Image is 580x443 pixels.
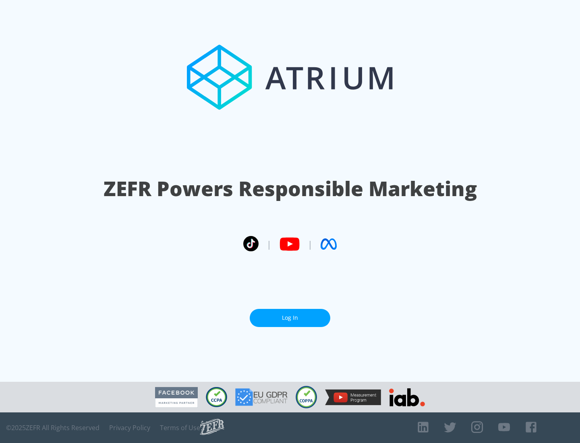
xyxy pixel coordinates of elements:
a: Log In [250,309,330,327]
a: Terms of Use [160,424,200,432]
img: YouTube Measurement Program [325,389,381,405]
span: | [267,238,271,250]
img: GDPR Compliant [235,388,288,406]
a: Privacy Policy [109,424,150,432]
img: Facebook Marketing Partner [155,387,198,408]
h1: ZEFR Powers Responsible Marketing [104,175,477,203]
img: CCPA Compliant [206,387,227,407]
img: IAB [389,388,425,406]
img: COPPA Compliant [296,386,317,408]
span: © 2025 ZEFR All Rights Reserved [6,424,99,432]
span: | [308,238,313,250]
